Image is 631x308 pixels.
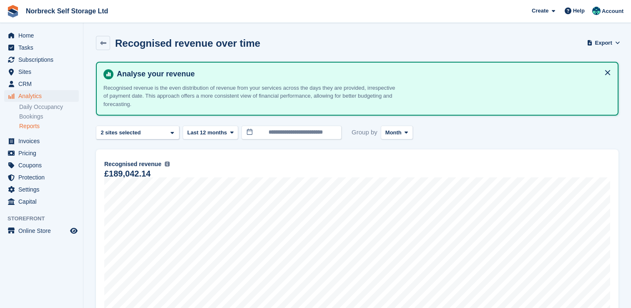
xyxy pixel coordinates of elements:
button: Last 12 months [183,126,238,139]
a: menu [4,30,79,41]
a: menu [4,135,79,147]
a: menu [4,196,79,207]
button: Export [588,36,618,50]
div: 2 sites selected [99,129,144,137]
a: menu [4,66,79,78]
a: Preview store [69,226,79,236]
a: Norbreck Self Storage Ltd [23,4,111,18]
a: menu [4,147,79,159]
span: Tasks [18,42,68,53]
span: Coupons [18,159,68,171]
a: menu [4,54,79,66]
span: Help [573,7,585,15]
span: Recognised revenue [104,160,161,169]
span: Month [385,129,402,137]
div: £189,042.14 [104,170,151,177]
span: Create [532,7,548,15]
h4: Analyse your revenue [113,69,611,79]
a: menu [4,159,79,171]
h2: Recognised revenue over time [115,38,260,49]
span: Pricing [18,147,68,159]
span: Invoices [18,135,68,147]
a: Bookings [19,113,79,121]
span: Protection [18,172,68,183]
a: menu [4,42,79,53]
a: menu [4,172,79,183]
img: stora-icon-8386f47178a22dfd0bd8f6a31ec36ba5ce8667c1dd55bd0f319d3a0aa187defe.svg [7,5,19,18]
span: Storefront [8,215,83,223]
span: CRM [18,78,68,90]
span: Analytics [18,90,68,102]
span: Account [602,7,623,15]
span: Home [18,30,68,41]
img: icon-info-grey-7440780725fd019a000dd9b08b2336e03edf1995a4989e88bcd33f0948082b44.svg [165,162,170,167]
a: menu [4,90,79,102]
span: Settings [18,184,68,195]
span: Last 12 months [187,129,227,137]
p: Recognised revenue is the even distribution of revenue from your services across the days they ar... [103,84,395,109]
a: Reports [19,122,79,130]
span: Export [595,39,612,47]
img: Sally King [592,7,601,15]
span: Online Store [18,225,68,237]
button: Month [381,126,413,139]
span: Group by [352,126,377,139]
span: Capital [18,196,68,207]
a: menu [4,184,79,195]
a: menu [4,225,79,237]
span: Subscriptions [18,54,68,66]
span: Sites [18,66,68,78]
a: Daily Occupancy [19,103,79,111]
a: menu [4,78,79,90]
